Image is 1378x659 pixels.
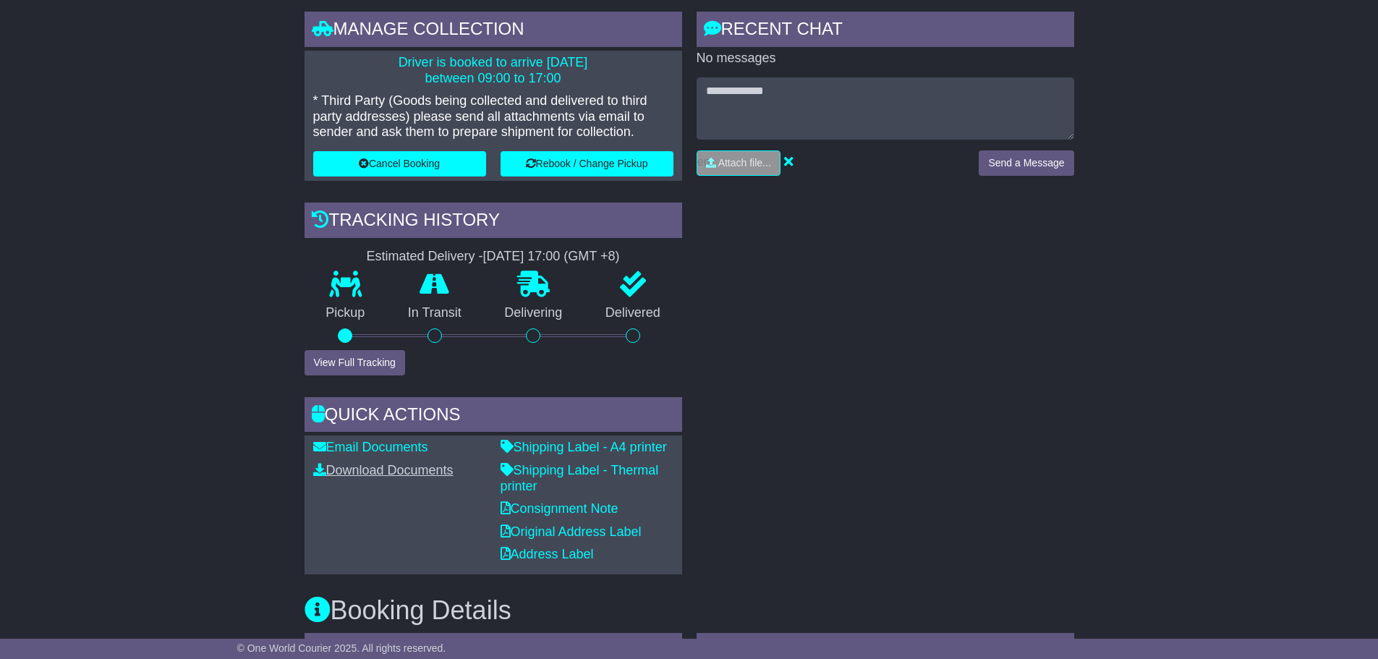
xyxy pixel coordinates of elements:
[501,463,659,493] a: Shipping Label - Thermal printer
[501,501,618,516] a: Consignment Note
[305,397,682,436] div: Quick Actions
[313,463,454,477] a: Download Documents
[501,440,667,454] a: Shipping Label - A4 printer
[305,249,682,265] div: Estimated Delivery -
[313,440,428,454] a: Email Documents
[501,524,642,539] a: Original Address Label
[237,642,446,654] span: © One World Courier 2025. All rights reserved.
[584,305,682,321] p: Delivered
[305,12,682,51] div: Manage collection
[501,547,594,561] a: Address Label
[305,596,1074,625] h3: Booking Details
[979,150,1073,176] button: Send a Message
[386,305,483,321] p: In Transit
[313,93,673,140] p: * Third Party (Goods being collected and delivered to third party addresses) please send all atta...
[305,350,405,375] button: View Full Tracking
[313,55,673,86] p: Driver is booked to arrive [DATE] between 09:00 to 17:00
[313,151,486,177] button: Cancel Booking
[697,12,1074,51] div: RECENT CHAT
[305,203,682,242] div: Tracking history
[305,305,387,321] p: Pickup
[501,151,673,177] button: Rebook / Change Pickup
[483,305,584,321] p: Delivering
[483,249,620,265] div: [DATE] 17:00 (GMT +8)
[697,51,1074,67] p: No messages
